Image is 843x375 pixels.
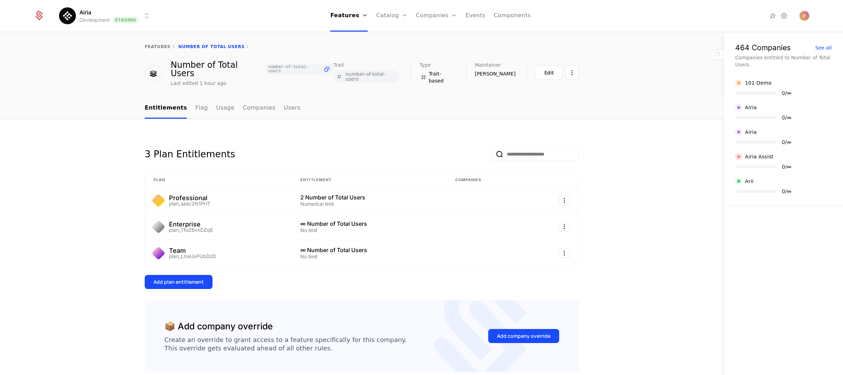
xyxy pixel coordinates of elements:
[145,98,579,119] nav: Main
[171,61,333,78] div: Number of Total Users
[300,228,438,233] div: No limit
[735,153,742,160] img: Airia Assist
[345,72,397,81] span: number-of-total-users
[745,79,772,86] div: 101 Demo
[447,173,527,187] th: Companies
[536,66,563,80] button: Edit
[61,8,151,24] button: Select environment
[79,8,91,17] span: Airia
[153,278,204,285] div: Add plan entitlement
[782,140,791,145] div: 0 / ∞
[300,254,438,259] div: No limit
[300,247,438,253] div: ∞ Number of Total Users
[113,17,138,24] span: Staging
[292,173,446,187] th: Entitlement
[145,98,300,119] ul: Choose Sub Page
[735,79,742,86] img: 101 Demo
[243,98,275,119] a: Companies
[735,129,742,136] img: Airia
[735,104,742,111] img: Airia
[164,336,407,353] div: Create an override to grant access to a feature specifically for this company. This override gets...
[284,98,300,119] a: Users
[145,173,292,187] th: Plan
[799,11,809,21] img: Ivana Popova
[145,44,171,49] a: features
[735,54,832,68] div: Companies entitled to Number of Total Users.
[782,164,791,169] div: 0 / ∞
[164,320,273,333] div: 📦 Add company override
[169,201,210,206] div: plan_sasc2N1PHT
[300,202,438,206] div: Numerical limit
[429,70,455,84] span: Trait-based
[59,7,76,24] img: Airia
[268,65,321,73] span: number-of-total-users
[815,45,832,50] div: See all
[488,329,559,343] button: Add company override
[497,333,550,340] div: Add company override
[745,153,773,160] div: Airia Assist
[769,12,777,20] a: Integrations
[169,254,216,259] div: plan_LXeUxPUbDzD
[559,249,570,258] button: Select action
[782,189,791,194] div: 0 / ∞
[145,147,235,161] div: 3 Plan Entitlements
[782,91,791,96] div: 0 / ∞
[419,63,431,67] span: Type
[216,98,235,119] a: Usage
[333,63,344,67] span: Trait
[559,196,570,205] button: Select action
[735,44,791,51] div: 464 Companies
[745,129,757,136] div: Airia
[145,275,213,289] button: Add plan entitlement
[544,69,554,76] div: Edit
[566,65,579,80] button: Select action
[195,98,208,119] a: Flag
[780,12,788,20] a: Settings
[300,221,438,226] div: ∞ Number of Total Users
[169,248,216,254] div: Team
[145,98,187,119] a: Entitlements
[169,221,213,228] div: Enterprise
[169,195,210,201] div: Professional
[79,17,110,24] div: Development
[559,222,570,231] button: Select action
[475,63,501,67] span: Maintainer
[745,104,757,111] div: Airia
[735,178,742,185] img: Arii
[799,11,809,21] button: Open user button
[782,115,791,120] div: 0 / ∞
[745,178,754,185] div: Arii
[171,80,226,87] div: Last edited 1 hour ago
[169,228,213,232] div: plan_TfoZ6vxDZqE
[475,70,516,77] span: [PERSON_NAME]
[300,195,438,200] div: 2 Number of Total Users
